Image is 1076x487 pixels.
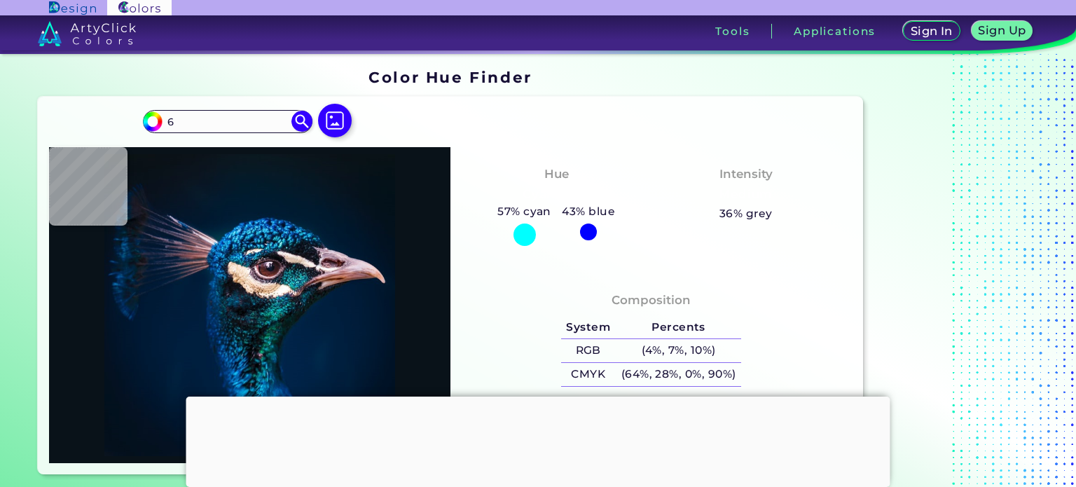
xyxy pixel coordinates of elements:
h5: 36% grey [719,205,773,223]
h3: Applications [794,26,876,36]
h5: (4%, 7%, 10%) [616,339,741,362]
img: ArtyClick Design logo [49,1,96,15]
h4: Intensity [719,164,773,184]
h3: Cyan-Blue [517,186,596,203]
iframe: Advertisement [869,64,1044,481]
h5: 57% cyan [492,203,556,221]
h5: (64%, 28%, 0%, 90%) [616,363,741,386]
img: img_pavlin.jpg [56,154,443,457]
img: icon picture [318,104,352,137]
h5: CMYK [561,363,616,386]
h5: 43% blue [557,203,621,221]
img: logo_artyclick_colors_white.svg [38,21,137,46]
h4: Composition [612,290,691,310]
a: Sign In [906,22,958,40]
h5: Sign Up [981,25,1024,36]
a: Sign Up [974,22,1030,40]
h5: Percents [616,316,741,339]
h5: System [561,316,616,339]
h5: RGB [561,339,616,362]
h4: Hue [544,164,569,184]
h3: Tools [715,26,750,36]
h3: Medium [713,186,779,203]
h5: Sign In [913,26,951,36]
input: type color.. [163,112,293,131]
iframe: Advertisement [186,397,890,483]
img: icon search [291,111,312,132]
h1: Color Hue Finder [368,67,532,88]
